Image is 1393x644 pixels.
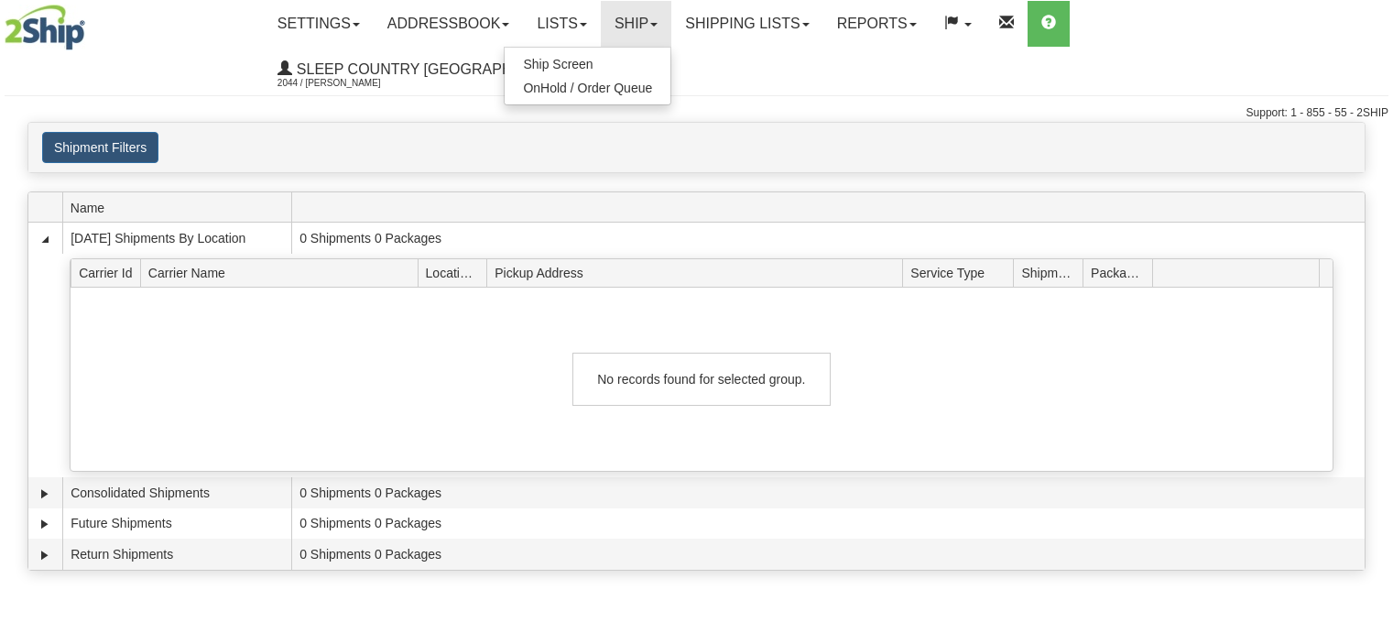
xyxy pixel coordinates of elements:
[291,223,1365,254] td: 0 Shipments 0 Packages
[601,1,671,47] a: Ship
[671,1,822,47] a: Shipping lists
[62,539,291,570] td: Return Shipments
[1351,228,1391,415] iframe: chat widget
[374,1,524,47] a: Addressbook
[505,52,670,76] a: Ship Screen
[291,477,1365,508] td: 0 Shipments 0 Packages
[1021,258,1083,287] span: Shipments
[278,74,415,93] span: 2044 / [PERSON_NAME]
[36,485,54,503] a: Expand
[523,81,652,95] span: OnHold / Order Queue
[495,258,902,287] span: Pickup Address
[42,132,158,163] button: Shipment Filters
[264,47,599,93] a: Sleep Country [GEOGRAPHIC_DATA] 2044 / [PERSON_NAME]
[264,1,374,47] a: Settings
[505,76,670,100] a: OnHold / Order Queue
[292,61,576,77] span: Sleep Country [GEOGRAPHIC_DATA]
[823,1,930,47] a: Reports
[36,515,54,533] a: Expand
[426,258,487,287] span: Location Id
[62,223,291,254] td: [DATE] Shipments By Location
[572,353,831,406] div: No records found for selected group.
[1091,258,1152,287] span: Packages
[62,477,291,508] td: Consolidated Shipments
[148,258,418,287] span: Carrier Name
[5,5,85,50] img: logo2044.jpg
[36,230,54,248] a: Collapse
[291,539,1365,570] td: 0 Shipments 0 Packages
[36,546,54,564] a: Expand
[71,193,291,222] span: Name
[910,258,1013,287] span: Service Type
[79,258,140,287] span: Carrier Id
[62,508,291,540] td: Future Shipments
[5,105,1388,121] div: Support: 1 - 855 - 55 - 2SHIP
[523,57,593,71] span: Ship Screen
[291,508,1365,540] td: 0 Shipments 0 Packages
[523,1,600,47] a: Lists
